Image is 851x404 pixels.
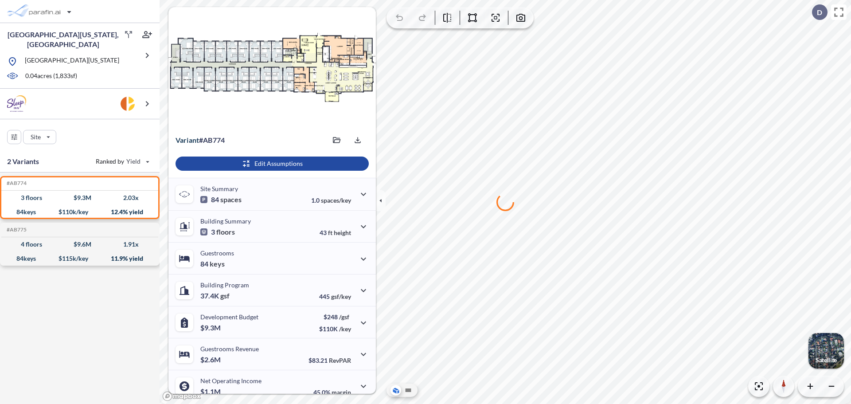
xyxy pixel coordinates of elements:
[328,229,332,236] span: ft
[210,259,225,268] span: keys
[200,249,234,257] p: Guestrooms
[321,196,351,204] span: spaces/key
[311,196,351,204] p: 1.0
[200,291,230,300] p: 37.4K
[200,377,262,384] p: Net Operating Income
[126,157,141,166] span: Yield
[403,385,414,396] button: Site Plan
[176,136,225,145] p: # ab774
[200,355,222,364] p: $2.6M
[25,56,119,67] p: [GEOGRAPHIC_DATA][US_STATE]
[319,325,351,333] p: $110K
[5,227,27,233] h5: Click to copy the code
[89,154,155,169] button: Ranked by Yield
[817,8,822,16] p: D
[308,357,351,364] p: $83.21
[200,323,222,332] p: $9.3M
[816,357,837,364] p: Satellite
[332,388,351,396] span: margin
[200,259,225,268] p: 84
[200,227,235,236] p: 3
[216,227,235,236] span: floors
[339,313,349,321] span: /gsf
[220,291,230,300] span: gsf
[25,71,77,81] p: 0.04 acres ( 1,833 sf)
[7,30,119,49] p: [GEOGRAPHIC_DATA][US_STATE], [GEOGRAPHIC_DATA]
[200,345,259,353] p: Guestrooms Revenue
[329,357,351,364] span: RevPAR
[331,293,351,300] span: gsf/key
[200,387,222,396] p: $1.1M
[23,130,56,144] button: Site
[808,333,844,369] button: Switcher ImageSatellite
[5,180,27,186] h5: Click to copy the code
[200,313,258,321] p: Development Budget
[162,391,201,401] a: Mapbox homepage
[200,195,242,204] p: 84
[254,159,303,168] p: Edit Assumptions
[176,136,199,144] span: Variant
[334,229,351,236] span: height
[200,281,249,289] p: Building Program
[339,325,351,333] span: /key
[31,133,41,141] p: Site
[313,388,351,396] p: 45.0%
[7,156,39,167] p: 2 Variants
[176,157,369,171] button: Edit Assumptions
[320,229,351,236] p: 43
[7,95,26,112] img: BrandImage
[200,185,238,192] p: Site Summary
[168,7,376,128] img: Floorplans preview
[808,333,844,369] img: Switcher Image
[220,195,242,204] span: spaces
[200,217,251,225] p: Building Summary
[121,97,135,111] img: user logo
[319,313,351,321] p: $248
[319,293,351,300] p: 445
[390,385,401,396] button: Aerial View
